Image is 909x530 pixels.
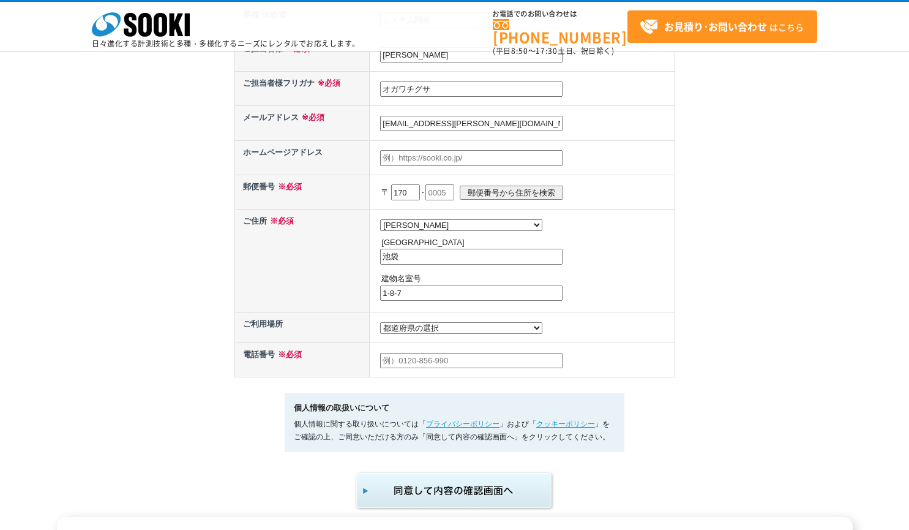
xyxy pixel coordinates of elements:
span: 8:50 [511,45,528,56]
a: クッキーポリシー [536,420,595,428]
select: /* 20250204 MOD ↑ */ /* 20241122 MOD ↑ */ [380,322,542,334]
p: 日々進化する計測技術と多種・多様化するニーズにレンタルでお応えします。 [92,40,360,47]
th: メールアドレス [234,106,370,140]
a: [PHONE_NUMBER] [493,19,627,44]
p: 個人情報に関する取り扱いについては「 」および「 」をご確認の上、ご同意いただける方のみ「同意して内容の確認画面へ」をクリックしてください。 [294,418,615,444]
input: 550 [391,184,420,200]
input: 例）大阪市西区西本町1-15-10 [380,249,563,265]
input: 例）https://sooki.co.jp/ [380,150,563,166]
input: 例）0120-856-990 [380,353,563,369]
span: ※必須 [299,113,324,122]
span: (平日 ～ 土日、祝日除く) [493,45,614,56]
input: 例）example@sooki.co.jp [380,116,563,132]
input: 郵便番号から住所を検索 [460,186,563,200]
span: ※必須 [315,78,340,88]
strong: お見積り･お問い合わせ [664,19,767,34]
a: お見積り･お問い合わせはこちら [627,10,817,43]
h5: 個人情報の取扱いについて [294,402,615,415]
th: 電話番号 [234,343,370,377]
span: 17:30 [536,45,558,56]
span: ※必須 [267,216,294,225]
a: プライバシーポリシー [426,420,499,428]
p: [GEOGRAPHIC_DATA] [381,237,671,249]
span: ※必須 [275,350,302,359]
span: ※必須 [275,182,302,191]
input: 例）ソーキ タロウ [380,81,563,97]
input: 0005 [425,184,454,200]
span: はこちら [640,18,804,36]
p: 建物名室号 [381,273,671,286]
th: ホームページアドレス [234,140,370,175]
span: お電話でのお問い合わせは [493,10,627,18]
p: 〒 - [381,179,671,206]
th: ご利用場所 [234,312,370,343]
th: ご担当者様フリガナ [234,72,370,106]
img: 同意して内容の確認画面へ [354,471,555,511]
th: ご住所 [234,209,370,312]
th: 郵便番号 [234,175,370,209]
